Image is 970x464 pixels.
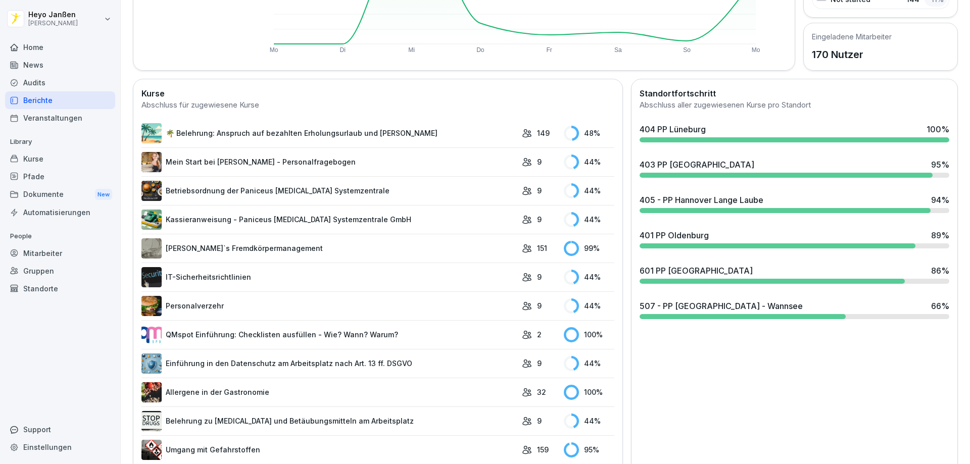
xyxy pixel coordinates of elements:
[564,126,614,141] div: 48 %
[141,181,517,201] a: Betriebsordnung der Paniceus [MEDICAL_DATA] Systemzentrale
[5,91,115,109] a: Berichte
[141,353,162,374] img: x7xa5977llyo53hf30kzdyol.png
[537,416,542,426] p: 9
[141,296,517,316] a: Personalverzehr
[5,244,115,262] a: Mitarbeiter
[141,353,517,374] a: Einführung in den Datenschutz am Arbeitsplatz nach Art. 13 ff. DSGVO
[141,382,162,402] img: gsgognukgwbtoe3cnlsjjbmw.png
[5,74,115,91] a: Audits
[141,440,517,460] a: Umgang mit Gefahrstoffen
[931,194,949,206] div: 94 %
[564,212,614,227] div: 44 %
[28,11,78,19] p: Heyo Janßen
[636,296,953,323] a: 507 - PP [GEOGRAPHIC_DATA] - Wannsee66%
[564,327,614,342] div: 100 %
[564,414,614,429] div: 44 %
[927,123,949,135] div: 100 %
[141,123,517,143] a: 🌴 Belehrung: Anspruch auf bezahlten Erholungsurlaub und [PERSON_NAME]
[812,31,892,42] h5: Eingeladene Mitarbeiter
[141,238,162,259] img: ltafy9a5l7o16y10mkzj65ij.png
[141,411,162,431] img: chcy4n51endi7ma8fmhszelz.png
[95,189,112,200] div: New
[537,128,550,138] p: 149
[340,46,346,54] text: Di
[141,267,162,287] img: msj3dytn6rmugecro9tfk5p0.png
[5,262,115,280] a: Gruppen
[640,194,763,206] div: 405 - PP Hannover Lange Laube
[141,210,162,230] img: fvkk888r47r6bwfldzgy1v13.png
[564,270,614,285] div: 44 %
[5,109,115,127] a: Veranstaltungen
[28,20,78,27] p: [PERSON_NAME]
[640,229,709,241] div: 401 PP Oldenburg
[537,358,542,369] p: 9
[5,438,115,456] a: Einstellungen
[636,261,953,288] a: 601 PP [GEOGRAPHIC_DATA]86%
[640,123,706,135] div: 404 PP Lüneburg
[408,46,415,54] text: Mi
[931,265,949,277] div: 86 %
[141,123,162,143] img: s9mc00x6ussfrb3lxoajtb4r.png
[141,99,614,111] div: Abschluss für zugewiesene Kurse
[636,190,953,217] a: 405 - PP Hannover Lange Laube94%
[141,181,162,201] img: erelp9ks1mghlbfzfpgfvnw0.png
[141,238,517,259] a: [PERSON_NAME]`s Fremdkörpermanagement
[5,203,115,221] a: Automatisierungen
[537,243,547,253] p: 151
[537,272,542,282] p: 9
[683,46,691,54] text: So
[141,325,517,345] a: QMspot Einführung: Checklisten ausfüllen - Wie? Wann? Warum?
[564,154,614,170] div: 44 %
[141,152,517,172] a: Mein Start bei [PERSON_NAME] - Personalfragebogen
[476,46,484,54] text: Do
[5,421,115,438] div: Support
[5,280,115,297] a: Standorte
[5,56,115,74] div: News
[931,159,949,171] div: 95 %
[537,300,542,311] p: 9
[636,154,953,182] a: 403 PP [GEOGRAPHIC_DATA]95%
[640,265,753,277] div: 601 PP [GEOGRAPHIC_DATA]
[270,46,278,54] text: Mo
[931,229,949,241] div: 89 %
[931,300,949,312] div: 66 %
[5,150,115,168] div: Kurse
[614,46,622,54] text: Sa
[141,267,517,287] a: IT-Sicherheitsrichtlinien
[640,99,949,111] div: Abschluss aller zugewiesenen Kurse pro Standort
[640,300,803,312] div: 507 - PP [GEOGRAPHIC_DATA] - Wannsee
[141,440,162,460] img: ro33qf0i8ndaw7nkfv0stvse.png
[537,329,542,340] p: 2
[141,87,614,99] h2: Kurse
[141,210,517,230] a: Kassieranweisung - Paniceus [MEDICAL_DATA] Systemzentrale GmbH
[636,225,953,252] a: 401 PP Oldenburg89%
[5,38,115,56] a: Home
[537,157,542,167] p: 9
[141,382,517,402] a: Allergene in der Gastronomie
[564,356,614,371] div: 44 %
[537,185,542,196] p: 9
[640,87,949,99] h2: Standortfortschritt
[636,119,953,146] a: 404 PP Lüneburg100%
[537,214,542,225] p: 9
[5,168,115,185] div: Pfade
[141,325,162,345] img: rsy9vu330m0sw5op77geq2rv.png
[564,183,614,198] div: 44 %
[5,185,115,204] a: DokumenteNew
[537,387,546,397] p: 32
[5,134,115,150] p: Library
[752,46,760,54] text: Mo
[564,298,614,314] div: 44 %
[546,46,552,54] text: Fr
[564,442,614,457] div: 95 %
[537,444,549,455] p: 159
[5,228,115,244] p: People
